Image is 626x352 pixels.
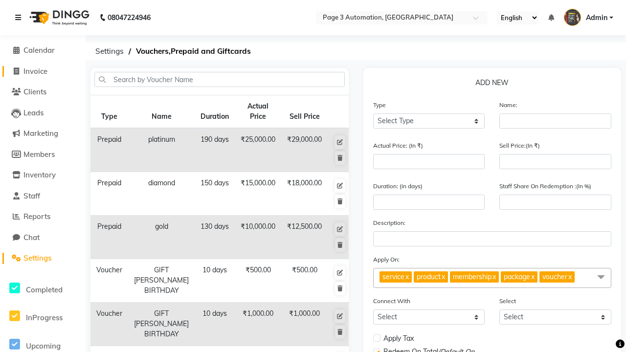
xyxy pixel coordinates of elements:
p: ADD NEW [373,78,612,92]
span: Leads [23,108,44,117]
span: membership [453,272,492,281]
td: 190 days [195,128,235,172]
td: ₹10,000.00 [235,216,281,259]
span: Marketing [23,129,58,138]
td: ₹1,000.00 [235,303,281,346]
td: ₹18,000.00 [281,172,328,216]
td: diamond [128,172,195,216]
td: platinum [128,128,195,172]
span: Vouchers,Prepaid and Giftcards [131,43,256,60]
td: ₹12,500.00 [281,216,328,259]
span: Apply Tax [383,333,414,344]
th: Type [90,95,128,129]
td: Prepaid [90,128,128,172]
td: ₹29,000.00 [281,128,328,172]
a: Calendar [2,45,83,56]
label: Description: [373,219,405,227]
label: Name: [499,101,517,110]
label: Connect With [373,297,410,306]
th: Sell Price [281,95,328,129]
span: Upcoming [26,341,61,351]
a: x [492,272,496,281]
span: Calendar [23,45,55,55]
td: gold [128,216,195,259]
a: Invoice [2,66,83,77]
label: Sell Price:(In ₹) [499,141,540,150]
td: ₹15,000.00 [235,172,281,216]
span: Invoice [23,66,47,76]
label: Apply On: [373,255,400,264]
span: Settings [23,253,51,263]
label: Staff Share On Redemption :(In %) [499,182,591,191]
b: 08047224946 [108,4,151,31]
td: 10 days [195,259,235,303]
a: Inventory [2,170,83,181]
span: Members [23,150,55,159]
a: Staff [2,191,83,202]
label: Select [499,297,516,306]
a: x [404,272,409,281]
td: 130 days [195,216,235,259]
a: Members [2,149,83,160]
a: Marketing [2,128,83,139]
span: package [504,272,530,281]
span: Completed [26,285,63,294]
span: service [382,272,404,281]
a: Leads [2,108,83,119]
span: Staff [23,191,40,200]
span: Chat [23,233,40,242]
input: Search by Voucher Name [94,72,345,87]
th: Duration [195,95,235,129]
td: 10 days [195,303,235,346]
a: x [567,272,572,281]
span: InProgress [26,313,63,322]
td: Voucher [90,259,128,303]
a: Reports [2,211,83,222]
span: Settings [90,43,129,60]
td: ₹1,000.00 [281,303,328,346]
th: Name [128,95,195,129]
label: Actual Price: (In ₹) [373,141,423,150]
td: GIFT [PERSON_NAME] BIRTHDAY [128,259,195,303]
label: Duration: (in days) [373,182,423,191]
img: logo [25,4,92,31]
td: ₹25,000.00 [235,128,281,172]
a: x [441,272,445,281]
a: Settings [2,253,83,264]
span: Reports [23,212,50,221]
td: 150 days [195,172,235,216]
th: Actual Price [235,95,281,129]
td: Voucher [90,303,128,346]
td: ₹500.00 [235,259,281,303]
td: GIFT [PERSON_NAME] BIRTHDAY [128,303,195,346]
img: Admin [564,9,581,26]
span: voucher [542,272,567,281]
a: Clients [2,87,83,98]
label: Type [373,101,386,110]
a: x [530,272,535,281]
span: product [417,272,441,281]
span: Admin [586,13,607,23]
td: ₹500.00 [281,259,328,303]
td: Prepaid [90,216,128,259]
a: Chat [2,232,83,243]
td: Prepaid [90,172,128,216]
span: Clients [23,87,46,96]
span: Inventory [23,170,56,179]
